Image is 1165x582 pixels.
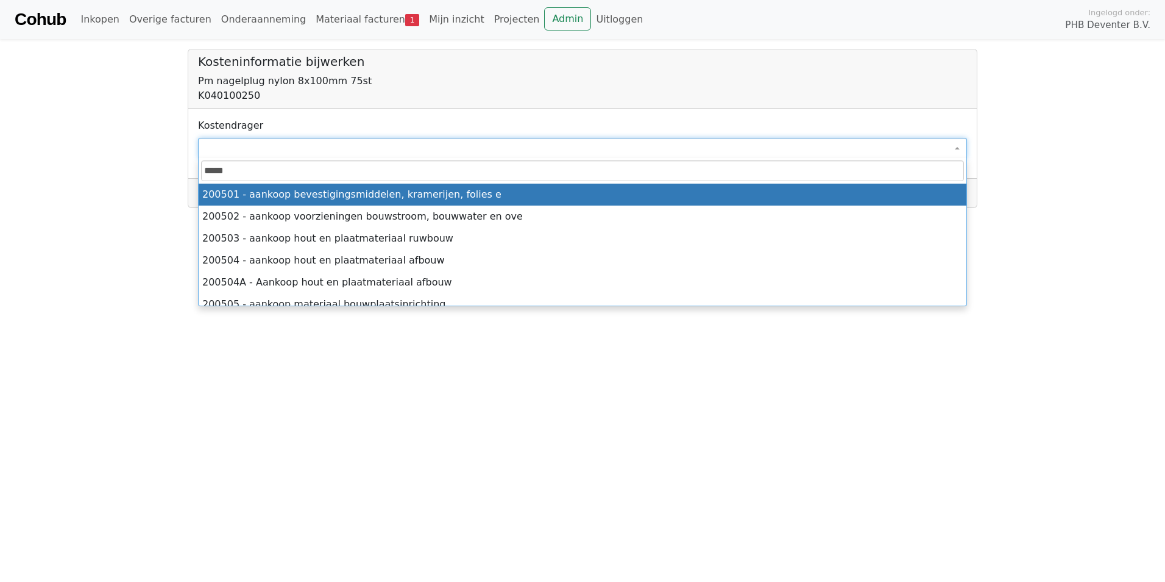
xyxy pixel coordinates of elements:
[1065,18,1150,32] span: PHB Deventer B.V.
[199,250,966,271] li: 200504 - aankoop hout en plaatmateriaal afbouw
[544,7,591,31] a: Admin
[405,14,419,26] span: 1
[198,88,967,103] div: K040100250
[199,184,966,206] li: 200501 - aankoop bevestigingsmiddelen, kramerijen, folies e
[424,7,489,32] a: Mijn inzicht
[199,206,966,228] li: 200502 - aankoop voorzieningen bouwstroom, bouwwater en ove
[311,7,424,32] a: Materiaal facturen1
[489,7,545,32] a: Projecten
[198,74,967,88] div: Pm nagelplug nylon 8x100mm 75st
[216,7,311,32] a: Onderaanneming
[591,7,648,32] a: Uitloggen
[124,7,216,32] a: Overige facturen
[15,5,66,34] a: Cohub
[198,54,967,69] h5: Kosteninformatie bijwerken
[199,293,966,315] li: 200505 - aankoop materiaal bouwplaatsinrichting
[198,118,263,133] label: Kostendrager
[199,228,966,250] li: 200503 - aankoop hout en plaatmateriaal ruwbouw
[76,7,124,32] a: Inkopen
[199,271,966,293] li: 200504A - Aankoop hout en plaatmateriaal afbouw
[1088,7,1150,18] span: Ingelogd onder:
